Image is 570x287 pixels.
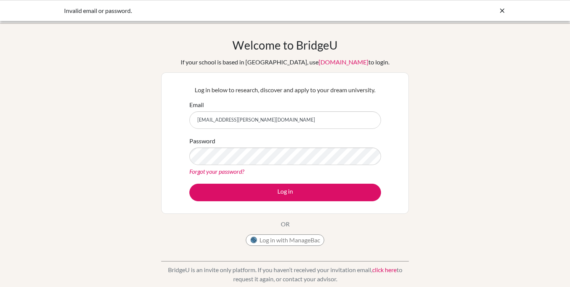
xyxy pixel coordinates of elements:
[189,184,381,201] button: Log in
[181,58,389,67] div: If your school is based in [GEOGRAPHIC_DATA], use to login.
[281,220,290,229] p: OR
[189,168,244,175] a: Forgot your password?
[161,265,409,284] p: BridgeU is an invite only platform. If you haven’t received your invitation email, to request it ...
[189,100,204,109] label: Email
[372,266,397,273] a: click here
[232,38,338,52] h1: Welcome to BridgeU
[189,136,215,146] label: Password
[189,85,381,95] p: Log in below to research, discover and apply to your dream university.
[246,234,324,246] button: Log in with ManageBac
[319,58,368,66] a: [DOMAIN_NAME]
[64,6,392,15] div: Invalid email or password.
